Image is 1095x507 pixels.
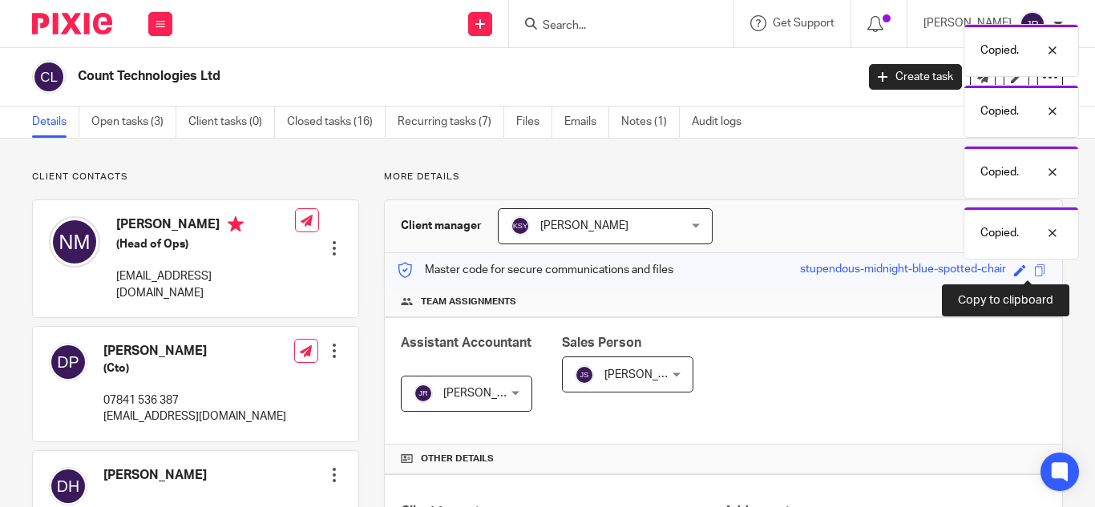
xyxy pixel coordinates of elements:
img: svg%3E [1020,11,1045,37]
p: More details [384,171,1063,183]
a: Closed tasks (16) [287,107,386,138]
h2: Count Technologies Ltd [78,68,692,85]
p: Copied. [980,225,1019,241]
p: 07841 536 387 [103,392,286,408]
p: Copied. [980,164,1019,180]
a: Open tasks (3) [91,107,176,138]
p: [EMAIL_ADDRESS][DOMAIN_NAME] [116,268,295,301]
span: Assistant Accountant [401,336,531,349]
p: Master code for secure communications and files [397,262,673,278]
div: stupendous-midnight-blue-spotted-chair [800,261,1006,280]
input: Search [541,19,685,34]
p: Client contacts [32,171,359,183]
p: Copied. [980,42,1019,58]
h4: [PERSON_NAME] [116,216,295,236]
span: [PERSON_NAME] [604,369,693,380]
img: svg%3E [511,216,530,235]
img: svg%3E [49,343,87,381]
h5: (Cto) [103,360,286,376]
span: Other details [421,453,494,465]
img: svg%3E [575,365,594,384]
h5: (Head of Ops) [116,236,295,252]
img: svg%3E [49,216,100,268]
a: Files [516,107,552,138]
p: Copied. [980,103,1019,119]
h4: [PERSON_NAME] [103,467,207,484]
span: [PERSON_NAME] [443,388,531,399]
img: svg%3E [32,60,66,94]
a: Details [32,107,79,138]
h4: [PERSON_NAME] [103,343,286,360]
i: Primary [228,216,244,232]
img: Pixie [32,13,112,34]
h3: Client manager [401,218,482,234]
a: Recurring tasks (7) [398,107,504,138]
span: [PERSON_NAME] [540,220,628,231]
a: Client tasks (0) [188,107,275,138]
p: [EMAIL_ADDRESS][DOMAIN_NAME] [103,408,286,425]
span: Team assignments [421,296,516,308]
img: svg%3E [414,384,433,403]
span: Sales Person [562,336,641,349]
img: svg%3E [49,467,87,505]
